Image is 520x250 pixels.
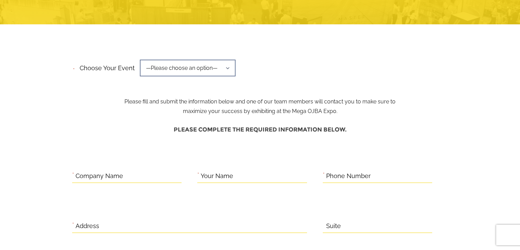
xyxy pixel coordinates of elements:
[119,62,401,116] p: Please fill and submit the information below and one of our team members will contact you to make...
[76,171,123,182] label: Company Name
[72,123,448,136] h4: Please complete the required information below.
[140,60,236,76] span: —Please choose an option—
[326,221,341,232] label: Suite
[326,171,371,182] label: Phone Number
[76,59,135,74] label: Choose your event
[76,221,99,232] label: Address
[201,171,233,182] label: Your Name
